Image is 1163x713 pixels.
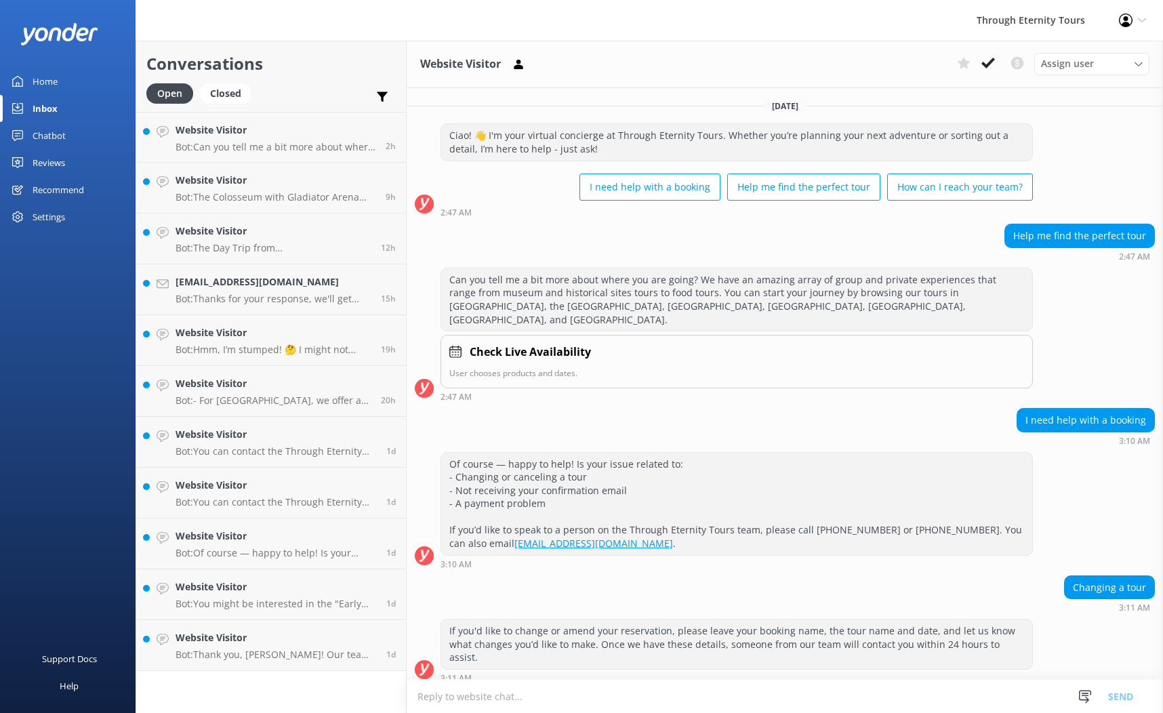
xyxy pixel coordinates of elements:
button: How can I reach your team? [887,174,1033,201]
button: Help me find the perfect tour [727,174,880,201]
img: yonder-white-logo.png [20,23,98,45]
div: Help [60,672,79,699]
p: User chooses products and dates. [449,367,1024,380]
span: Oct 09 2025 07:31am (UTC +02:00) Europe/Amsterdam [386,191,396,203]
strong: 3:11 AM [1119,604,1150,612]
h4: Check Live Availability [470,344,591,361]
span: Oct 08 2025 02:38am (UTC +02:00) Europe/Amsterdam [386,649,396,660]
a: Website VisitorBot:- For [GEOGRAPHIC_DATA], we offer a wide range of tours exploring the city's R... [136,366,406,417]
span: Oct 09 2025 04:03am (UTC +02:00) Europe/Amsterdam [381,242,396,253]
a: Closed [200,85,258,100]
h4: Website Visitor [176,579,376,594]
p: Bot: Thanks for your response, we'll get back to you as soon as we can during opening hours. [176,293,371,305]
h4: [EMAIL_ADDRESS][DOMAIN_NAME] [176,274,371,289]
div: Help me find the perfect tour [1005,224,1154,247]
span: Oct 08 2025 03:40pm (UTC +02:00) Europe/Amsterdam [386,496,396,508]
div: Support Docs [42,645,97,672]
p: Bot: You might be interested in the "Early Morning Vatican with Sistine Chapel Semi-Private Tour.... [176,598,376,610]
p: Bot: The Colosseum with Gladiator Arena Floor, Forum and [GEOGRAPHIC_DATA] Semi-Private Tour has ... [176,191,375,203]
h4: Website Visitor [176,630,376,645]
div: Oct 07 2025 02:47am (UTC +02:00) Europe/Amsterdam [1004,251,1155,261]
p: Bot: Hmm, I’m stumped! 🤔 I might not have the answer to that one, but our amazing team definitely... [176,344,371,356]
p: Bot: The Day Trip from [GEOGRAPHIC_DATA] to [GEOGRAPHIC_DATA] by Fast Train includes exploring th... [176,242,371,254]
div: Inbox [33,95,58,122]
a: Website VisitorBot:Of course — happy to help! Is your issue related to: - 🔄 Changing or canceling... [136,518,406,569]
span: Oct 08 2025 08:18pm (UTC +02:00) Europe/Amsterdam [381,394,396,406]
h4: Website Visitor [176,123,375,138]
a: [EMAIL_ADDRESS][DOMAIN_NAME] [514,537,673,550]
span: Oct 08 2025 07:49am (UTC +02:00) Europe/Amsterdam [386,598,396,609]
div: Settings [33,203,65,230]
a: [EMAIL_ADDRESS][DOMAIN_NAME]Bot:Thanks for your response, we'll get back to you as soon as we can... [136,264,406,315]
h4: Website Visitor [176,325,371,340]
button: I need help with a booking [579,174,720,201]
strong: 3:11 AM [441,674,472,683]
p: Bot: You can contact the Through Eternity Tours team at [PHONE_NUMBER] or [PHONE_NUMBER]. You can... [176,496,376,508]
p: Bot: You can contact the Through Eternity Tours team at [PHONE_NUMBER] or [PHONE_NUMBER]. You can... [176,445,376,457]
h2: Conversations [146,51,396,77]
p: Bot: Of course — happy to help! Is your issue related to: - 🔄 Changing or canceling a tour - 📧 No... [176,547,376,559]
span: Oct 08 2025 03:43pm (UTC +02:00) Europe/Amsterdam [386,445,396,457]
strong: 2:47 AM [1119,253,1150,261]
a: Website VisitorBot:You might be interested in the "Early Morning Vatican with Sistine Chapel Semi... [136,569,406,620]
div: Oct 07 2025 03:11am (UTC +02:00) Europe/Amsterdam [1064,603,1155,612]
p: Bot: Can you tell me a bit more about where you are going? We have an amazing array of group and ... [176,141,375,153]
span: Oct 09 2025 01:13am (UTC +02:00) Europe/Amsterdam [381,293,396,304]
div: Ciao! 👋 I'm your virtual concierge at Through Eternity Tours. Whether you’re planning your next a... [441,124,1032,160]
p: Bot: - For [GEOGRAPHIC_DATA], we offer a wide range of tours exploring the city's Renaissance her... [176,394,371,407]
span: [DATE] [764,100,807,112]
h4: Website Visitor [176,173,375,188]
h4: Website Visitor [176,376,371,391]
div: Oct 07 2025 02:47am (UTC +02:00) Europe/Amsterdam [441,392,1033,401]
a: Website VisitorBot:You can contact the Through Eternity Tours team at [PHONE_NUMBER] or [PHONE_NU... [136,468,406,518]
div: I need help with a booking [1017,409,1154,432]
span: Assign user [1041,56,1094,71]
strong: 3:10 AM [441,561,472,569]
div: If you'd like to change or amend your reservation, please leave your booking name, the tour name ... [441,619,1032,669]
div: Of course — happy to help! Is your issue related to: - Changing or canceling a tour - Not receivi... [441,453,1032,555]
div: Closed [200,83,251,104]
a: Website VisitorBot:Hmm, I’m stumped! 🤔 I might not have the answer to that one, but our amazing t... [136,315,406,366]
a: Website VisitorBot:The Colosseum with Gladiator Arena Floor, Forum and [GEOGRAPHIC_DATA] Semi-Pri... [136,163,406,213]
span: Oct 08 2025 10:48am (UTC +02:00) Europe/Amsterdam [386,547,396,558]
span: Oct 08 2025 09:03pm (UTC +02:00) Europe/Amsterdam [381,344,396,355]
div: Chatbot [33,122,66,149]
h3: Website Visitor [420,56,501,73]
div: Oct 07 2025 02:47am (UTC +02:00) Europe/Amsterdam [441,207,1033,217]
div: Reviews [33,149,65,176]
strong: 3:10 AM [1119,437,1150,445]
a: Open [146,85,200,100]
a: Website VisitorBot:Thank you, [PERSON_NAME]! Our team will get back to you shortly. If you need f... [136,620,406,671]
a: Website VisitorBot:The Day Trip from [GEOGRAPHIC_DATA] to [GEOGRAPHIC_DATA] by Fast Train include... [136,213,406,264]
div: Oct 07 2025 03:10am (UTC +02:00) Europe/Amsterdam [1017,436,1155,445]
span: Oct 09 2025 02:03pm (UTC +02:00) Europe/Amsterdam [386,140,396,152]
div: Oct 07 2025 03:11am (UTC +02:00) Europe/Amsterdam [441,673,1033,683]
h4: Website Visitor [176,224,371,239]
div: Home [33,68,58,95]
div: Changing a tour [1065,576,1154,599]
div: Open [146,83,193,104]
strong: 2:47 AM [441,209,472,217]
div: Oct 07 2025 03:10am (UTC +02:00) Europe/Amsterdam [441,559,1033,569]
strong: 2:47 AM [441,393,472,401]
h4: Website Visitor [176,478,376,493]
div: Assign User [1034,53,1149,75]
p: Bot: Thank you, [PERSON_NAME]! Our team will get back to you shortly. If you need further assista... [176,649,376,661]
h4: Website Visitor [176,529,376,544]
a: Website VisitorBot:Can you tell me a bit more about where you are going? We have an amazing array... [136,112,406,163]
a: Website VisitorBot:You can contact the Through Eternity Tours team at [PHONE_NUMBER] or [PHONE_NU... [136,417,406,468]
div: Recommend [33,176,84,203]
h4: Website Visitor [176,427,376,442]
div: Can you tell me a bit more about where you are going? We have an amazing array of group and priva... [441,268,1032,331]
